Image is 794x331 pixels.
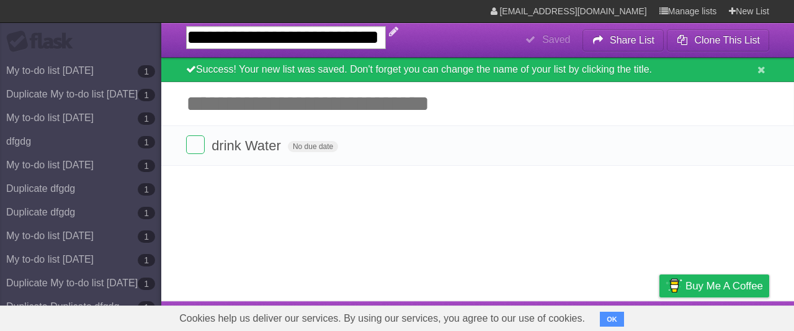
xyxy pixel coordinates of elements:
[685,275,763,297] span: Buy me a coffee
[138,112,155,125] b: 1
[212,138,284,153] span: drink Water
[138,301,155,314] b: 1
[288,141,338,152] span: No due date
[186,135,205,154] label: Done
[138,183,155,196] b: 1
[138,89,155,101] b: 1
[610,35,654,45] b: Share List
[138,65,155,78] b: 1
[6,30,81,53] div: Flask
[138,254,155,266] b: 1
[659,274,769,297] a: Buy me a coffee
[643,304,676,328] a: Privacy
[667,29,769,52] button: Clone This List
[691,304,769,328] a: Suggest a feature
[601,304,628,328] a: Terms
[535,304,586,328] a: Developers
[161,58,794,82] div: Success! Your new list was saved. Don't forget you can change the name of your list by clicking t...
[138,160,155,172] b: 1
[600,312,624,327] button: OK
[138,136,155,148] b: 1
[582,29,664,52] button: Share List
[138,278,155,290] b: 1
[542,34,570,45] b: Saved
[138,230,155,243] b: 1
[694,35,760,45] b: Clone This List
[167,306,597,331] span: Cookies help us deliver our services. By using our services, you agree to our use of cookies.
[494,304,520,328] a: About
[138,207,155,219] b: 1
[666,275,682,296] img: Buy me a coffee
